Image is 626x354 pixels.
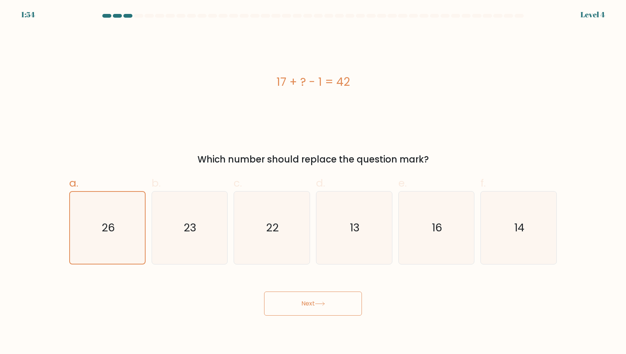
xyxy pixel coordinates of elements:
span: e. [398,176,407,190]
div: Which number should replace the question mark? [74,153,552,166]
span: a. [69,176,78,190]
text: 23 [184,220,197,235]
text: 14 [514,220,524,235]
div: 1:54 [21,9,35,20]
text: 26 [102,220,115,235]
text: 16 [432,220,442,235]
text: 22 [266,220,279,235]
text: 13 [350,220,360,235]
div: Level 4 [580,9,605,20]
span: c. [234,176,242,190]
span: f. [480,176,486,190]
span: d. [316,176,325,190]
span: b. [152,176,161,190]
button: Next [264,292,362,316]
div: 17 + ? - 1 = 42 [69,73,557,90]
